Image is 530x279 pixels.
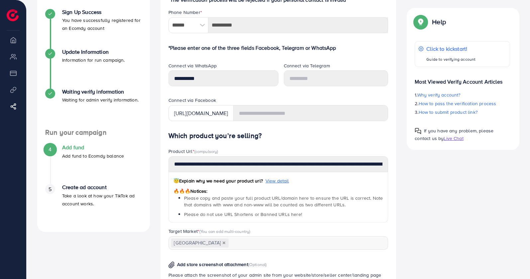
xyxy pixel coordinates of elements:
span: Why verify account? [417,92,461,98]
span: If you have any problem, please contact us by [415,127,493,142]
h4: Create ad account [62,184,142,190]
label: Target Market [168,228,251,235]
span: 4 [49,146,52,153]
li: Update Information [37,49,150,89]
p: *Please enter one of the three fields Facebook, Telegram or WhatsApp [168,44,388,52]
img: Popup guide [415,16,427,28]
p: Add fund to Ecomdy balance [62,152,124,160]
button: Deselect Pakistan [222,241,226,244]
span: (compulsory) [194,148,218,154]
span: 5 [49,185,52,193]
p: Click to kickstart! [426,45,476,53]
span: 😇 [173,177,179,184]
p: 3. [415,108,510,116]
img: Popup guide [415,128,421,134]
span: (You can add multi-country) [199,228,250,234]
span: [GEOGRAPHIC_DATA] [171,239,229,248]
h4: Run your campaign [37,128,150,137]
img: img [168,261,175,268]
span: Please copy and paste your full product URL/domain here to ensure the URL is correct. Note that d... [184,195,383,208]
p: 2. [415,100,510,107]
iframe: Chat [502,249,525,274]
p: 1. [415,91,510,99]
input: Search for option [229,238,380,248]
span: (Optional) [248,261,267,267]
span: View detail [265,177,289,184]
label: Connect via Telegram [284,62,330,69]
label: Connect via Facebook [168,97,216,104]
p: Most Viewed Verify Account Articles [415,72,510,86]
span: Add store screenshot attachment [177,261,248,268]
h4: Which product you’re selling? [168,132,388,140]
h4: Add fund [62,144,124,151]
div: [URL][DOMAIN_NAME] [168,105,234,121]
p: Take a look at how your TikTok ad account works. [62,192,142,208]
li: Waiting verify information [37,89,150,128]
li: Add fund [37,144,150,184]
label: Phone Number [168,9,202,16]
h4: Update Information [62,49,125,55]
p: Help [432,18,446,26]
span: Please do not use URL Shortens or Banned URLs here! [184,211,302,218]
span: How to submit product link? [419,109,477,115]
p: You have successfully registered for an Ecomdy account [62,16,142,32]
label: Connect via WhatsApp [168,62,217,69]
span: How to pass the verification process [419,100,496,107]
label: Product Url [168,148,218,155]
span: 🔥🔥🔥 [173,188,190,194]
span: Notices: [173,188,208,194]
p: Guide to verifying account [426,55,476,63]
p: Information for run campaign. [62,56,125,64]
h4: Sign Up Success [62,9,142,15]
div: Search for option [168,236,388,250]
h4: Waiting verify information [62,89,139,95]
span: Explain why we need your product url? [173,177,263,184]
img: logo [7,9,19,21]
li: Create ad account [37,184,150,224]
li: Sign Up Success [37,9,150,49]
span: Live Chat [444,135,463,142]
p: Waiting for admin verify information. [62,96,139,104]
